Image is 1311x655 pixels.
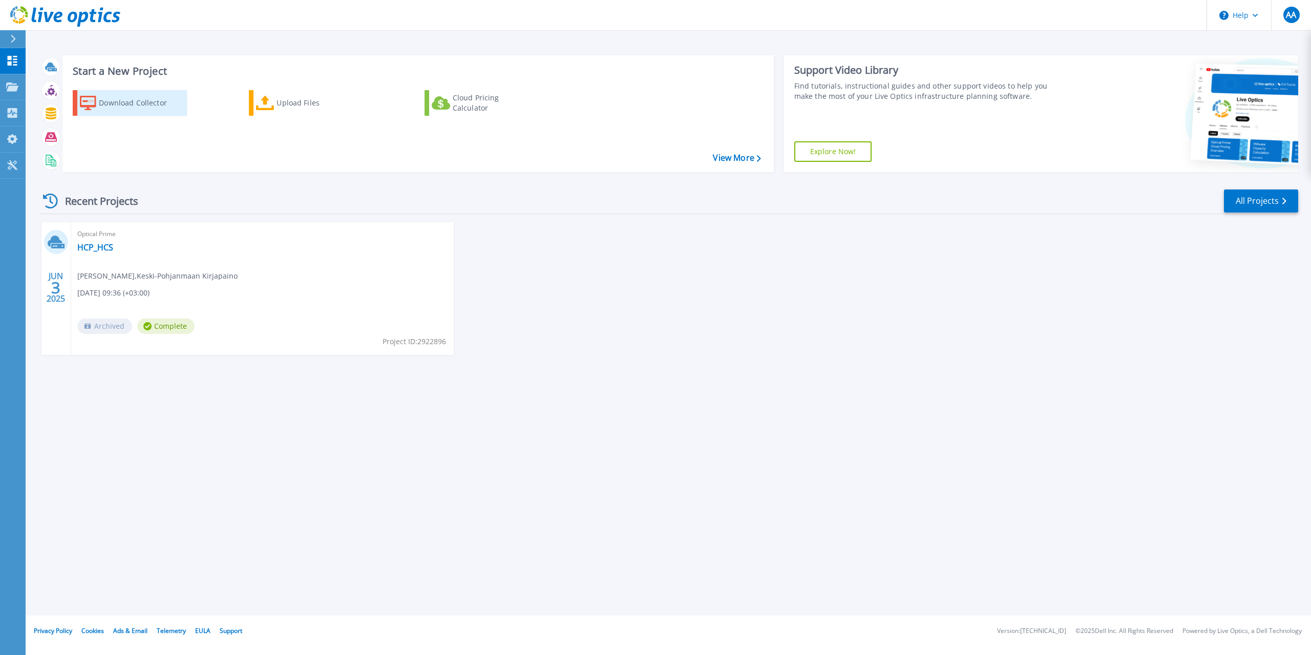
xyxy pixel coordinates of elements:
[249,90,363,116] a: Upload Files
[157,626,186,635] a: Telemetry
[81,626,104,635] a: Cookies
[713,153,760,163] a: View More
[453,93,535,113] div: Cloud Pricing Calculator
[73,90,187,116] a: Download Collector
[1075,628,1173,635] li: © 2025 Dell Inc. All Rights Reserved
[46,269,66,306] div: JUN 2025
[77,228,448,240] span: Optical Prime
[137,319,195,334] span: Complete
[1286,11,1296,19] span: AA
[997,628,1066,635] li: Version: [TECHNICAL_ID]
[113,626,147,635] a: Ads & Email
[220,626,242,635] a: Support
[34,626,72,635] a: Privacy Policy
[73,66,760,77] h3: Start a New Project
[425,90,539,116] a: Cloud Pricing Calculator
[77,270,238,282] span: [PERSON_NAME] , Keski-Pohjanmaan Kirjapaino
[1224,189,1298,213] a: All Projects
[77,287,150,299] span: [DATE] 09:36 (+03:00)
[51,283,60,292] span: 3
[277,93,358,113] div: Upload Files
[794,64,1060,77] div: Support Video Library
[794,141,872,162] a: Explore Now!
[383,336,446,347] span: Project ID: 2922896
[99,93,181,113] div: Download Collector
[77,242,113,252] a: HCP_HCS
[77,319,132,334] span: Archived
[39,188,152,214] div: Recent Projects
[1182,628,1302,635] li: Powered by Live Optics, a Dell Technology
[195,626,210,635] a: EULA
[794,81,1060,101] div: Find tutorials, instructional guides and other support videos to help you make the most of your L...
